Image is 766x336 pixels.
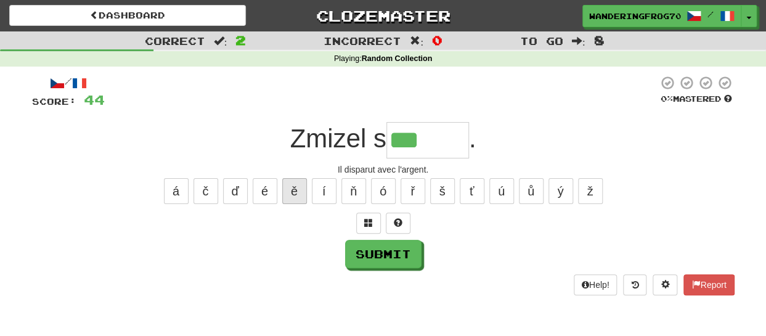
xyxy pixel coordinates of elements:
span: / [707,10,714,18]
span: : [214,36,227,46]
div: / [32,75,105,91]
span: Incorrect [324,35,401,47]
span: 2 [235,33,246,47]
span: 0 % [661,94,673,104]
span: Score: [32,96,76,107]
span: : [572,36,585,46]
button: Round history (alt+y) [623,274,646,295]
button: Single letter hint - you only get 1 per sentence and score half the points! alt+h [386,213,410,234]
span: . [469,124,476,153]
div: Mastered [658,94,735,105]
div: Il disparut avec l'argent. [32,163,735,176]
button: š [430,178,455,204]
span: Correct [145,35,205,47]
span: Zmizel s [290,124,386,153]
button: ú [489,178,514,204]
button: ž [578,178,603,204]
button: Submit [345,240,422,268]
button: Help! [574,274,617,295]
button: ů [519,178,544,204]
span: : [410,36,423,46]
a: Dashboard [9,5,246,26]
span: 44 [84,92,105,107]
button: Switch sentence to multiple choice alt+p [356,213,381,234]
span: WanderingFrog7049 [589,10,680,22]
button: ý [548,178,573,204]
span: To go [520,35,563,47]
button: č [194,178,218,204]
button: ň [341,178,366,204]
button: Report [683,274,734,295]
button: ř [401,178,425,204]
strong: Random Collection [362,54,433,63]
button: ť [460,178,484,204]
button: é [253,178,277,204]
span: 8 [593,33,604,47]
button: á [164,178,189,204]
button: ě [282,178,307,204]
a: Clozemaster [264,5,501,27]
button: ó [371,178,396,204]
button: ď [223,178,248,204]
button: í [312,178,336,204]
a: WanderingFrog7049 / [582,5,741,27]
span: 0 [432,33,442,47]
